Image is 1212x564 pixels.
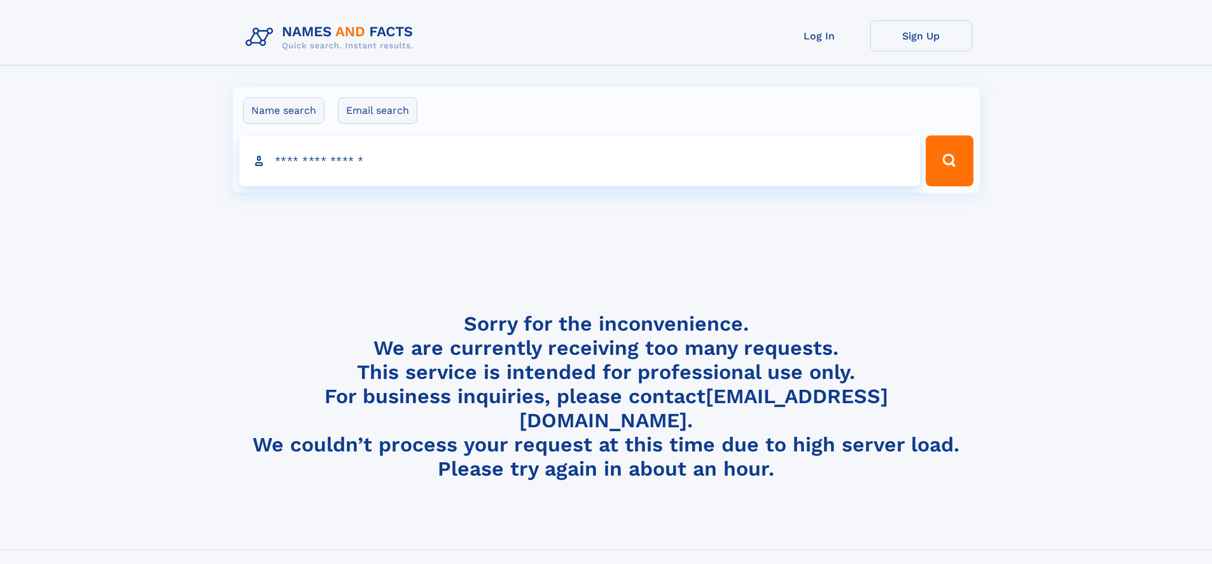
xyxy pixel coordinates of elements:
[240,312,972,481] h4: Sorry for the inconvenience. We are currently receiving too many requests. This service is intend...
[338,97,417,124] label: Email search
[519,384,888,432] a: [EMAIL_ADDRESS][DOMAIN_NAME]
[769,20,870,52] a: Log In
[243,97,324,124] label: Name search
[240,20,424,55] img: Logo Names and Facts
[870,20,972,52] a: Sign Up
[239,135,921,186] input: search input
[926,135,973,186] button: Search Button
